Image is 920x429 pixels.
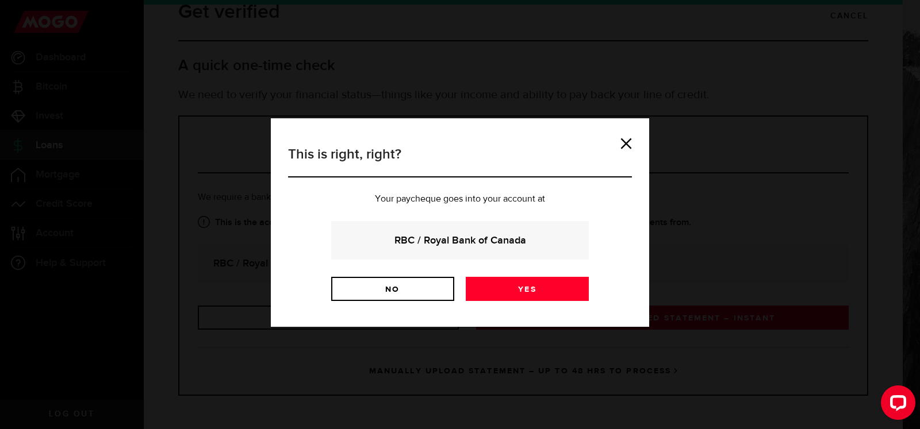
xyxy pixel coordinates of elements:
[872,381,920,429] iframe: LiveChat chat widget
[331,277,454,301] a: No
[466,277,589,301] a: Yes
[288,144,632,177] h3: This is right, right?
[347,233,573,248] strong: RBC / Royal Bank of Canada
[288,195,632,204] p: Your paycheque goes into your account at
